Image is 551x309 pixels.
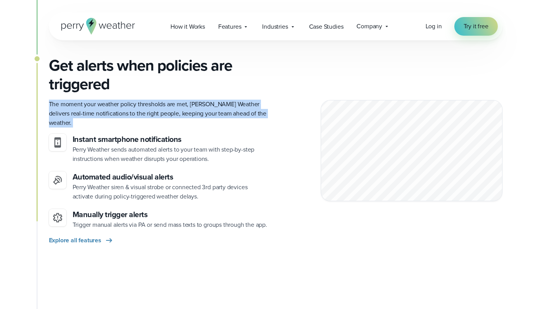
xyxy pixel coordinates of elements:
span: Industries [262,22,288,31]
p: The moment your weather policy thresholds are met, [PERSON_NAME] Weather delivers real-time notif... [49,100,269,128]
h3: Manually trigger alerts [73,209,267,220]
span: Try it free [464,22,488,31]
span: Company [356,22,382,31]
a: Case Studies [302,19,350,35]
p: Perry Weather sends automated alerts to your team with step-by-step instructions when weather dis... [73,145,269,164]
span: Features [218,22,242,31]
h3: Instant smartphone notifications [73,134,269,145]
span: Explore all features [49,236,101,245]
span: How it Works [170,22,205,31]
span: Case Studies [309,22,344,31]
a: Log in [426,22,442,31]
a: How it Works [164,19,212,35]
h3: Get alerts when policies are triggered [49,56,269,93]
a: Explore all features [49,236,114,245]
p: Perry Weather siren & visual strobe or connected 3rd party devices activate during policy-trigger... [73,183,269,201]
h3: Automated audio/visual alerts [73,171,269,183]
span: Trigger manual alerts via PA or send mass texts to groups through the app. [73,220,267,229]
a: Try it free [454,17,498,36]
